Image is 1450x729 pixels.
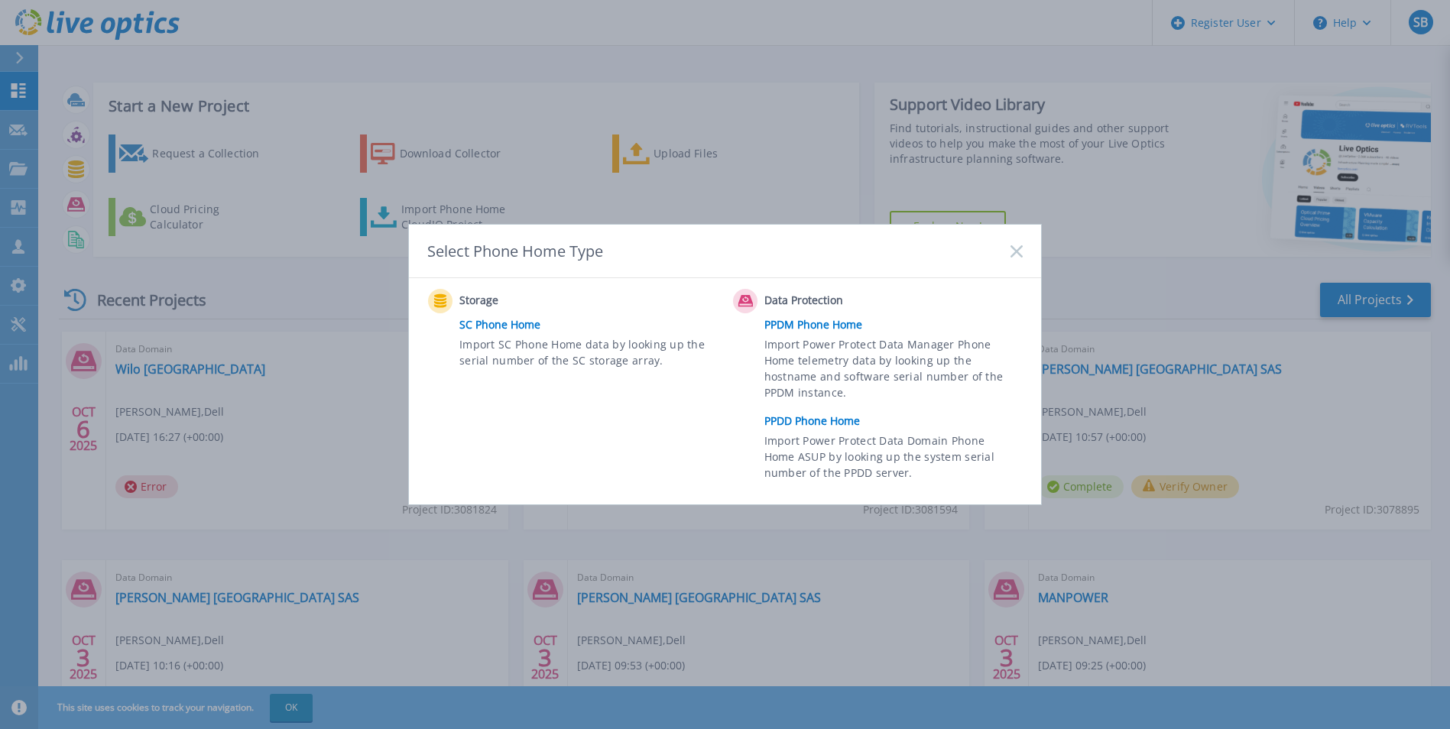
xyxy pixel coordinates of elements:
span: Import Power Protect Data Manager Phone Home telemetry data by looking up the hostname and softwa... [764,336,1019,407]
span: Import Power Protect Data Domain Phone Home ASUP by looking up the system serial number of the PP... [764,433,1019,485]
a: PPDD Phone Home [764,410,1030,433]
div: Select Phone Home Type [427,241,605,261]
span: Import SC Phone Home data by looking up the serial number of the SC storage array. [459,336,714,371]
a: SC Phone Home [459,313,725,336]
span: Storage [459,292,611,310]
a: PPDM Phone Home [764,313,1030,336]
span: Data Protection [764,292,916,310]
